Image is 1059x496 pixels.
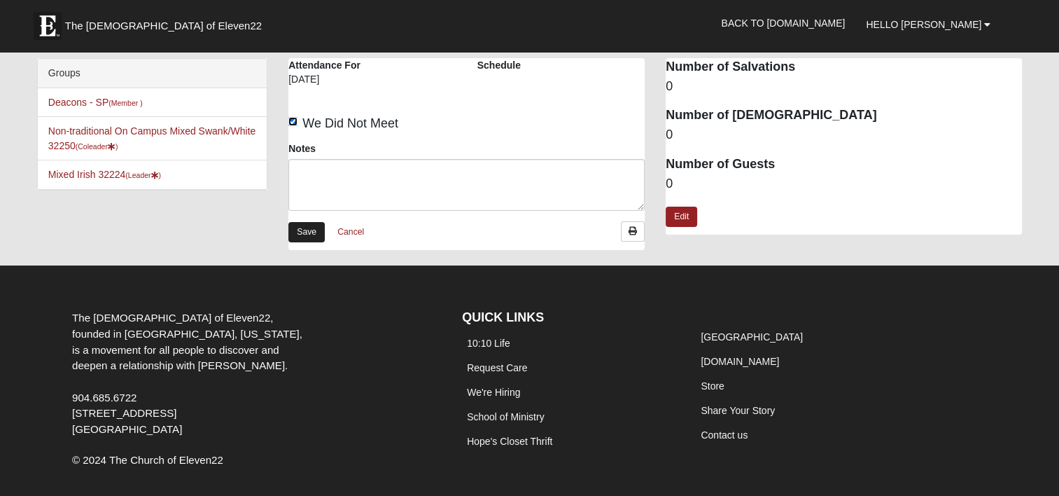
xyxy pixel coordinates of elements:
[62,310,321,438] div: The [DEMOGRAPHIC_DATA] of Eleven22, founded in [GEOGRAPHIC_DATA], [US_STATE], is a movement for a...
[288,58,360,72] label: Attendance For
[48,125,255,151] a: Non-traditional On Campus Mixed Swank/White 32250(Coleader)
[666,106,1022,125] dt: Number of [DEMOGRAPHIC_DATA]
[302,116,398,130] span: We Did Not Meet
[666,175,1022,193] dd: 0
[701,405,775,416] a: Share Your Story
[467,411,544,422] a: School of Ministry
[34,12,62,40] img: Eleven22 logo
[701,429,748,441] a: Contact us
[701,356,779,367] a: [DOMAIN_NAME]
[48,169,161,180] a: Mixed Irish 32224(Leader)
[288,222,325,242] a: Save
[666,126,1022,144] dd: 0
[65,19,262,33] span: The [DEMOGRAPHIC_DATA] of Eleven22
[27,5,307,40] a: The [DEMOGRAPHIC_DATA] of Eleven22
[467,338,510,349] a: 10:10 Life
[666,207,697,227] a: Edit
[288,117,297,126] input: We Did Not Meet
[72,423,182,435] span: [GEOGRAPHIC_DATA]
[108,99,142,107] small: (Member )
[855,7,1001,42] a: Hello [PERSON_NAME]
[288,142,316,156] label: Notes
[467,387,520,398] a: We're Hiring
[467,436,552,447] a: Hope's Closet Thrift
[710,6,855,41] a: Back to [DOMAIN_NAME]
[467,362,527,373] a: Request Care
[866,19,981,30] span: Hello [PERSON_NAME]
[621,221,645,242] a: Print Attendance Roster
[38,59,267,88] div: Groups
[48,97,143,108] a: Deacons - SP(Member )
[666,58,1022,76] dt: Number of Salvations
[72,454,223,466] span: © 2024 The Church of Eleven22
[701,380,724,392] a: Store
[328,221,373,243] a: Cancel
[666,78,1022,96] dd: 0
[477,58,521,72] label: Schedule
[462,310,675,326] h4: QUICK LINKS
[76,142,118,151] small: (Coleader )
[701,331,803,343] a: [GEOGRAPHIC_DATA]
[125,171,161,179] small: (Leader )
[288,72,362,96] div: [DATE]
[666,156,1022,174] dt: Number of Guests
